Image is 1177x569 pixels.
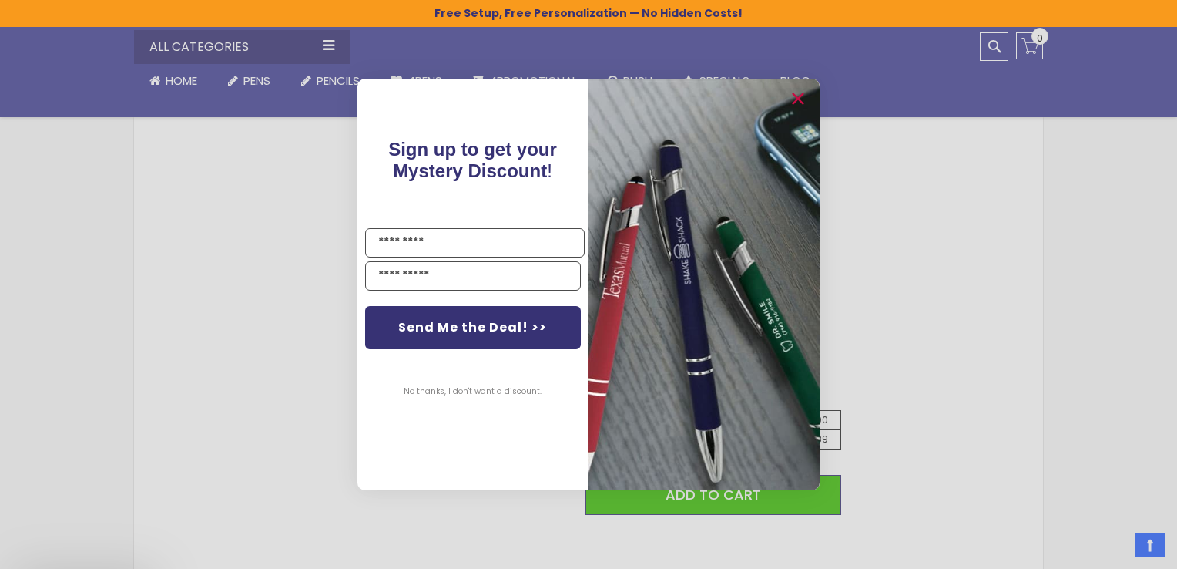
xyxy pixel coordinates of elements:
[1050,527,1177,569] iframe: Google Customer Reviews
[389,139,558,181] span: Sign up to get your Mystery Discount
[389,139,558,181] span: !
[397,372,550,411] button: No thanks, I don't want a discount.
[588,79,820,490] img: pop-up-image
[365,306,581,349] button: Send Me the Deal! >>
[786,86,810,111] button: Close dialog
